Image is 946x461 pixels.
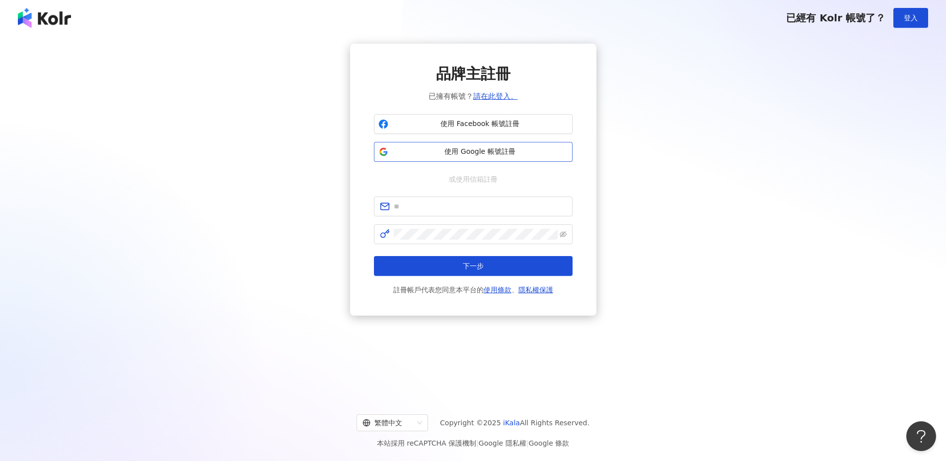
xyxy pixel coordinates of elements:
[904,14,918,22] span: 登入
[786,12,885,24] span: 已經有 Kolr 帳號了？
[503,419,520,427] a: iKala
[377,437,569,449] span: 本站採用 reCAPTCHA 保護機制
[374,256,573,276] button: 下一步
[526,439,529,447] span: |
[560,231,567,238] span: eye-invisible
[18,8,71,28] img: logo
[479,439,526,447] a: Google 隱私權
[528,439,569,447] a: Google 條款
[476,439,479,447] span: |
[518,286,553,294] a: 隱私權保護
[442,174,505,185] span: 或使用信箱註冊
[393,284,553,296] span: 註冊帳戶代表您同意本平台的 、
[440,417,589,429] span: Copyright © 2025 All Rights Reserved.
[484,286,511,294] a: 使用條款
[473,92,518,101] a: 請在此登入。
[893,8,928,28] button: 登入
[906,421,936,451] iframe: Help Scout Beacon - Open
[374,114,573,134] button: 使用 Facebook 帳號註冊
[463,262,484,270] span: 下一步
[392,119,568,129] span: 使用 Facebook 帳號註冊
[436,64,510,84] span: 品牌主註冊
[363,415,413,431] div: 繁體中文
[392,147,568,157] span: 使用 Google 帳號註冊
[429,90,518,102] span: 已擁有帳號？
[374,142,573,162] button: 使用 Google 帳號註冊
